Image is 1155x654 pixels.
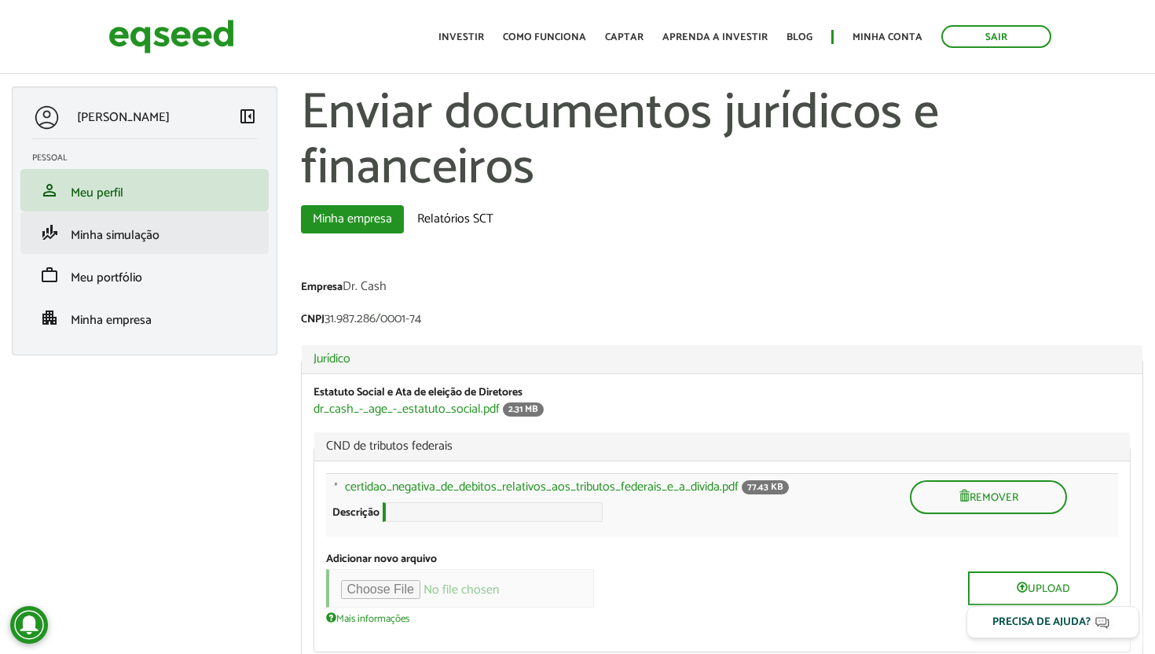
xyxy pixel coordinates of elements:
[968,571,1118,605] button: Upload
[40,308,59,327] span: apartment
[301,205,404,233] a: Minha empresa
[345,481,739,494] a: certidao_negativa_de_debitos_relativos_aos_tributos_federais_e_a_divida.pdf
[77,110,170,125] p: [PERSON_NAME]
[32,153,269,163] h2: Pessoal
[326,440,1119,453] span: CND de tributos federais
[71,225,159,246] span: Minha simulação
[320,480,345,502] a: Arraste para reordenar
[301,282,343,293] label: Empresa
[71,310,152,331] span: Minha empresa
[40,223,59,242] span: finance_mode
[910,480,1067,514] button: Remover
[71,182,123,204] span: Meu perfil
[332,508,379,519] label: Descrição
[941,25,1051,48] a: Sair
[438,32,484,42] a: Investir
[20,169,269,211] li: Meu perfil
[301,313,1144,329] div: 31.987.286/0001-74
[238,107,257,126] span: left_panel_close
[742,480,789,494] span: 77.43 KB
[503,32,586,42] a: Como funciona
[71,267,142,288] span: Meu portfólio
[32,223,257,242] a: finance_modeMinha simulação
[313,353,1131,366] a: Jurídico
[40,266,59,285] span: work
[662,32,768,42] a: Aprenda a investir
[326,554,437,565] label: Adicionar novo arquivo
[20,254,269,296] li: Meu portfólio
[301,281,1144,297] div: Dr. Cash
[32,308,257,327] a: apartmentMinha empresa
[32,266,257,285] a: workMeu portfólio
[40,181,59,200] span: person
[313,403,500,416] a: dr_cash_-_age_-_estatuto_social.pdf
[786,32,812,42] a: Blog
[326,612,409,624] a: Mais informações
[503,402,544,417] span: 2.31 MB
[32,181,257,200] a: personMeu perfil
[405,205,505,233] a: Relatórios SCT
[108,16,234,57] img: EqSeed
[301,86,1144,197] h1: Enviar documentos jurídicos e financeiros
[301,314,324,325] label: CNPJ
[852,32,922,42] a: Minha conta
[238,107,257,129] a: Colapsar menu
[313,388,522,399] label: Estatuto Social e Ata de eleição de Diretores
[20,211,269,254] li: Minha simulação
[20,296,269,339] li: Minha empresa
[605,32,643,42] a: Captar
